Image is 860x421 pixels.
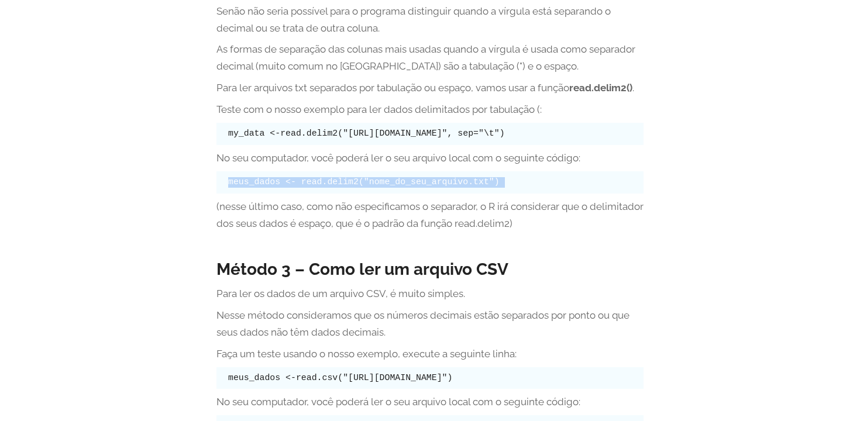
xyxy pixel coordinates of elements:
[216,80,644,96] p: Para ler arquivos txt separados por tabulação ou espaço, vamos usar a função .
[216,101,644,118] p: Teste com o nosso exemplo para ler dados delimitados por tabulação (:
[228,177,500,187] code: meus_dados <- read.delim2("nome_do_seu_arquivo.txt")
[228,129,505,138] code: my_data <-read.delim2("[URL][DOMAIN_NAME]", sep="\t")
[216,346,644,363] p: Faça um teste usando o nosso exemplo, execute a seguinte linha:
[216,307,644,341] p: Nesse método consideramos que os números decimais estão separados por ponto ou que seus dados não...
[216,41,644,75] p: As formas de separação das colunas mais usadas quando a vírgula é usada como separador decimal (m...
[216,150,644,167] p: No seu computador, você poderá ler o seu arquivo local com o seguinte código:
[216,260,644,279] h3: Método 3 – Como ler um arquivo CSV
[216,3,644,37] p: Senão não seria possível para o programa distinguir quando a vírgula está separando o decimal ou ...
[216,198,644,232] p: (nesse último caso, como não especificamos o separador, o R irá considerar que o delimitador dos ...
[569,82,632,94] strong: read.delim2()
[216,394,644,410] p: No seu computador, você poderá ler o seu arquivo local com o seguinte código:
[228,373,452,382] code: meus_dados <-read.csv("[URL][DOMAIN_NAME]")
[216,285,644,302] p: Para ler os dados de um arquivo CSV, é muito simples.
